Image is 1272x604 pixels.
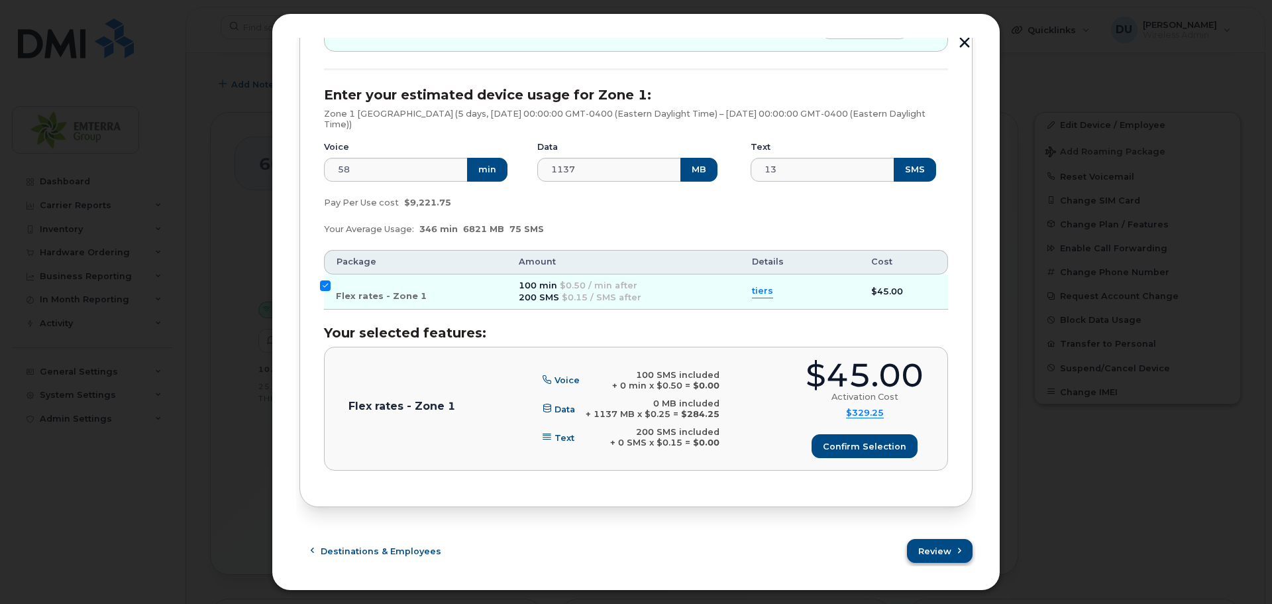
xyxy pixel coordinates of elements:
span: Voice [555,375,580,385]
div: 0 MB included [586,398,719,409]
button: Confirm selection [812,434,918,458]
span: + 0 SMS x [610,438,654,448]
div: Activation Cost [831,392,898,402]
summary: tiers [752,285,773,298]
span: $0.15 / SMS after [562,292,641,302]
button: Review [907,539,973,563]
button: min [467,158,507,182]
span: 346 min [419,224,458,234]
h3: Enter your estimated device usage for Zone 1: [324,88,948,102]
span: 75 SMS [509,224,544,234]
span: $0.50 / min after [560,280,637,290]
p: Zone 1 [GEOGRAPHIC_DATA] (5 days, [DATE] 00:00:00 GMT-0400 (Eastern Daylight Time) – [DATE] 00:00... [324,109,948,129]
summary: $329.25 [846,408,884,419]
span: 100 min [519,280,557,290]
div: 200 SMS included [610,427,719,438]
span: Destinations & Employees [321,545,441,558]
button: MB [680,158,717,182]
span: + 1137 MB x [586,409,642,419]
label: Data [537,142,558,152]
span: $0.15 = [657,438,690,448]
span: + 0 min x [612,381,654,391]
span: Pay Per Use cost [324,198,399,208]
span: Text [555,432,574,442]
button: SMS [894,158,936,182]
span: 6821 MB [463,224,504,234]
b: $284.25 [681,409,719,419]
td: $45.00 [859,274,948,310]
th: Package [324,250,507,274]
h3: Your selected features: [324,326,948,340]
span: 200 SMS [519,292,559,302]
span: Flex rates - Zone 1 [336,291,427,301]
b: $0.00 [693,438,719,448]
div: $45.00 [806,359,924,392]
th: Cost [859,250,948,274]
span: Your Average Usage: [324,224,414,234]
p: Flex rates - Zone 1 [348,401,455,412]
label: Text [751,142,770,152]
button: Destinations & Employees [299,539,452,563]
b: $0.00 [693,381,719,391]
input: Flex rates - Zone 1 [320,280,331,291]
span: Confirm selection [823,440,906,453]
div: 100 SMS included [612,370,719,381]
span: Data [555,404,575,414]
span: $0.50 = [657,381,690,391]
label: Voice [324,142,349,152]
span: $9,221.75 [404,198,451,208]
span: Review [918,545,951,558]
span: $0.25 = [645,409,678,419]
th: Amount [507,250,740,274]
th: Details [740,250,859,274]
